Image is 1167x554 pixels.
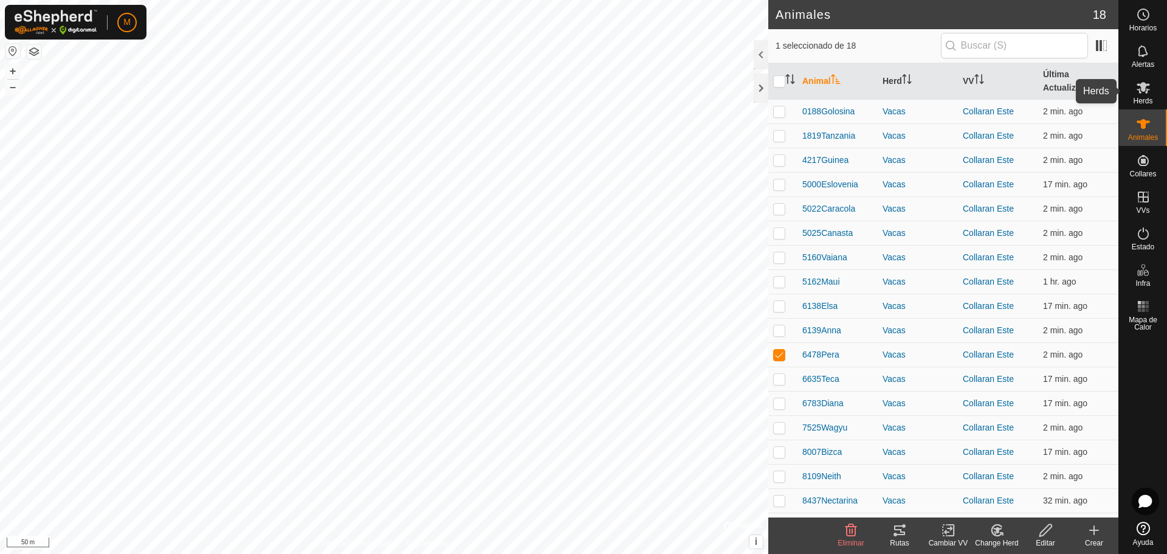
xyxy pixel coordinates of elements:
[123,16,131,29] span: M
[1021,538,1070,549] div: Editar
[924,538,972,549] div: Cambiar VV
[776,7,1093,22] h2: Animales
[963,325,1014,335] a: Collaran Este
[831,76,841,86] p-sorticon: Activar para ordenar
[1093,5,1106,24] span: 18
[1129,24,1157,32] span: Horarios
[1098,83,1107,92] p-sorticon: Activar para ordenar
[838,539,864,547] span: Eliminar
[1043,155,1083,165] span: Aug 19, 2025, 2:49 PM
[802,397,844,410] span: 6783Diana
[963,350,1014,359] a: Collaran Este
[755,536,757,547] span: i
[802,105,855,118] span: 0188Golosina
[802,203,855,215] span: 5022Caracola
[963,204,1014,213] a: Collaran Este
[963,131,1014,140] a: Collaran Este
[1128,134,1158,141] span: Animales
[1043,131,1083,140] span: Aug 19, 2025, 2:49 PM
[5,64,20,78] button: +
[941,33,1088,58] input: Buscar (S)
[963,398,1014,408] a: Collaran Este
[802,348,839,361] span: 6478Pera
[963,496,1014,505] a: Collaran Este
[1043,179,1087,189] span: Aug 19, 2025, 2:34 PM
[1070,538,1118,549] div: Crear
[1122,316,1164,331] span: Mapa de Calor
[797,63,878,100] th: Animal
[27,44,41,59] button: Capas del Mapa
[15,10,97,35] img: Logo Gallagher
[1132,243,1154,251] span: Estado
[1043,398,1087,408] span: Aug 19, 2025, 2:34 PM
[963,374,1014,384] a: Collaran Este
[776,40,941,52] span: 1 seleccionado de 18
[883,397,953,410] div: Vacas
[883,178,953,191] div: Vacas
[963,447,1014,457] a: Collaran Este
[972,538,1021,549] div: Change Herd
[883,348,953,361] div: Vacas
[875,538,924,549] div: Rutas
[1043,301,1087,311] span: Aug 19, 2025, 2:34 PM
[1043,423,1083,432] span: Aug 19, 2025, 2:49 PM
[406,538,447,549] a: Contáctenos
[883,300,953,313] div: Vacas
[802,446,842,459] span: 8007Bizca
[1038,63,1118,100] th: Última Actualización
[802,178,858,191] span: 5000Eslovenia
[883,275,953,288] div: Vacas
[1043,374,1087,384] span: Aug 19, 2025, 2:34 PM
[963,155,1014,165] a: Collaran Este
[883,251,953,264] div: Vacas
[1136,207,1149,214] span: VVs
[963,106,1014,116] a: Collaran Este
[1043,471,1083,481] span: Aug 19, 2025, 2:49 PM
[883,203,953,215] div: Vacas
[802,373,839,386] span: 6635Teca
[802,154,849,167] span: 4217Guinea
[963,423,1014,432] a: Collaran Este
[883,470,953,483] div: Vacas
[802,300,838,313] span: 6138Elsa
[1132,61,1154,68] span: Alertas
[1119,517,1167,551] a: Ayuda
[1043,277,1076,286] span: Aug 19, 2025, 1:34 PM
[1043,252,1083,262] span: Aug 19, 2025, 2:49 PM
[963,179,1014,189] a: Collaran Este
[802,324,841,337] span: 6139Anna
[883,105,953,118] div: Vacas
[322,538,391,549] a: Política de Privacidad
[802,470,841,483] span: 8109Neith
[883,154,953,167] div: Vacas
[802,494,858,507] span: 8437Nectarina
[963,252,1014,262] a: Collaran Este
[1129,170,1156,178] span: Collares
[883,227,953,240] div: Vacas
[963,301,1014,311] a: Collaran Este
[5,44,20,58] button: Restablecer Mapa
[883,494,953,507] div: Vacas
[963,471,1014,481] a: Collaran Este
[5,80,20,94] button: –
[1043,106,1083,116] span: Aug 19, 2025, 2:49 PM
[1043,496,1087,505] span: Aug 19, 2025, 2:19 PM
[883,421,953,434] div: Vacas
[963,228,1014,238] a: Collaran Este
[1043,228,1083,238] span: Aug 19, 2025, 2:49 PM
[802,251,847,264] span: 5160Vaiana
[1133,539,1154,546] span: Ayuda
[878,63,958,100] th: Herd
[902,76,912,86] p-sorticon: Activar para ordenar
[785,76,795,86] p-sorticon: Activar para ordenar
[883,446,953,459] div: Vacas
[958,63,1038,100] th: VV
[1135,280,1150,287] span: Infra
[883,324,953,337] div: Vacas
[883,130,953,142] div: Vacas
[1043,350,1083,359] span: Aug 19, 2025, 2:49 PM
[963,277,1014,286] a: Collaran Este
[883,373,953,386] div: Vacas
[802,275,840,288] span: 5162Maui
[802,421,847,434] span: 7525Wagyu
